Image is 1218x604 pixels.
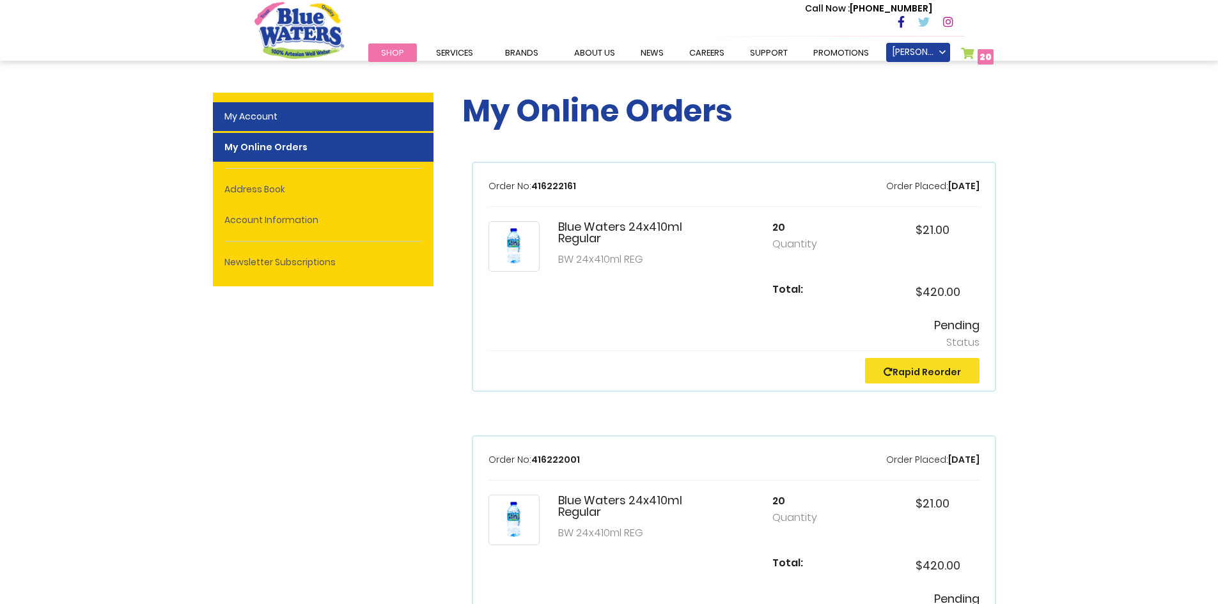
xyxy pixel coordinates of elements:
span: Order Placed: [886,453,948,466]
span: 20 [980,50,992,63]
a: Account Information [213,206,433,235]
h5: Blue Waters 24x410ml Regular [558,495,693,518]
h5: 20 [772,221,836,233]
a: 20 [961,47,994,66]
p: [PHONE_NUMBER] [805,2,932,15]
a: support [737,43,800,62]
span: Order Placed: [886,180,948,192]
span: My Online Orders [462,89,733,132]
span: $21.00 [916,222,949,238]
span: Call Now : [805,2,850,15]
p: BW 24x410ml REG [558,252,693,267]
span: Brands [505,47,538,59]
a: Newsletter Subscriptions [213,248,433,277]
span: $21.00 [916,495,949,511]
p: [DATE] [886,180,980,193]
p: Status [488,335,980,350]
p: 416222161 [488,180,576,193]
h5: Blue Waters 24x410ml Regular [558,221,693,244]
p: [DATE] [886,453,980,467]
a: [PERSON_NAME] [886,43,950,62]
a: Promotions [800,43,882,62]
a: My Account [213,102,433,131]
strong: My Online Orders [213,133,433,162]
button: Rapid Reorder [865,358,980,383]
h5: Total: [772,557,836,569]
a: store logo [254,2,344,58]
h5: Total: [772,283,836,295]
p: BW 24x410ml REG [558,525,693,541]
p: 416222001 [488,453,580,467]
span: Services [436,47,473,59]
p: Quantity [772,236,836,252]
span: Order No: [488,453,531,466]
span: $420.00 [916,557,960,573]
span: Shop [381,47,404,59]
span: Order No: [488,180,531,192]
a: about us [561,43,628,62]
a: careers [676,43,737,62]
a: Rapid Reorder [884,366,961,378]
p: Quantity [772,510,836,525]
h5: 20 [772,495,836,507]
h5: Pending [488,318,980,332]
span: $420.00 [916,284,960,300]
a: Address Book [213,175,433,204]
a: News [628,43,676,62]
